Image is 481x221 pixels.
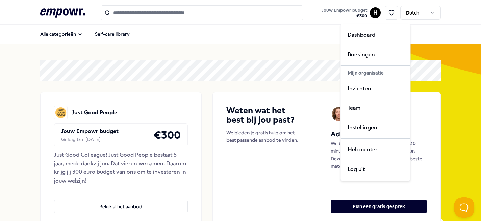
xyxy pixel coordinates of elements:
[342,140,409,160] a: Help center
[342,45,409,64] a: Boekingen
[342,25,409,45] a: Dashboard
[342,160,409,179] div: Log uit
[342,67,409,79] div: Mijn organisatie
[340,24,411,181] div: H
[342,79,409,99] a: Inzichten
[342,118,409,137] a: Instellingen
[342,98,409,118] a: Team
